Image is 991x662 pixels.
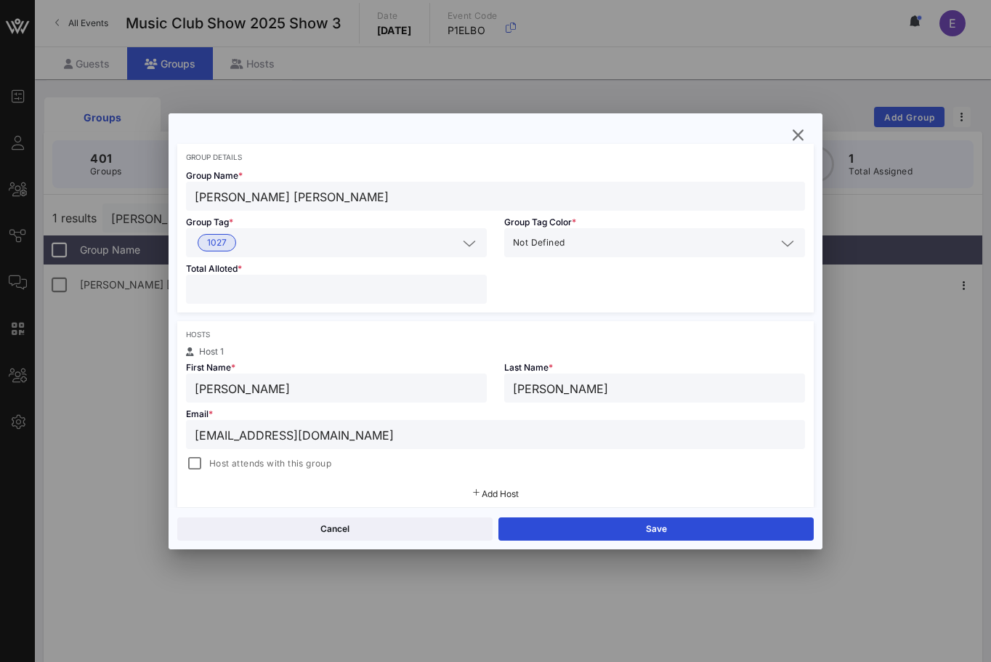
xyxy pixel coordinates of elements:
[482,488,519,499] span: Add Host
[186,330,805,339] div: Hosts
[199,346,224,357] span: Host 1
[186,170,243,181] span: Group Name
[186,263,242,274] span: Total Alloted
[186,217,233,227] span: Group Tag
[209,456,331,471] span: Host attends with this group
[186,362,235,373] span: First Name
[186,153,805,161] div: Group Details
[186,228,487,257] div: 1027
[177,517,493,541] button: Cancel
[513,235,565,250] span: Not Defined
[504,228,805,257] div: Not Defined
[186,408,213,419] span: Email
[504,362,553,373] span: Last Name
[504,217,576,227] span: Group Tag Color
[473,490,519,498] button: Add Host
[207,235,227,251] span: 1027
[498,517,814,541] button: Save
